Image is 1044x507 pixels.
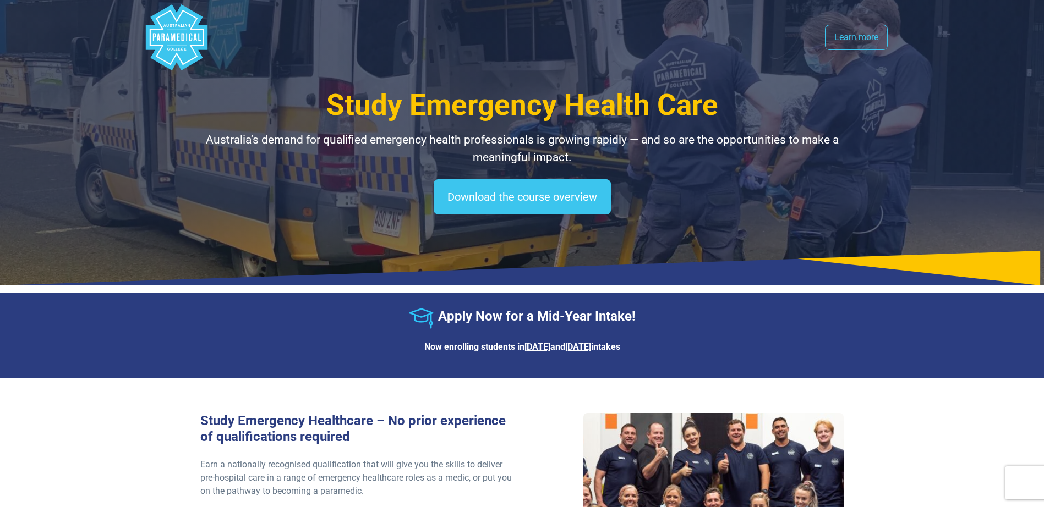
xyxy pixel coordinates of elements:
[424,341,620,352] strong: Now enrolling students in and intakes
[825,25,888,50] a: Learn more
[200,131,844,166] p: Australia’s demand for qualified emergency health professionals is growing rapidly — and so are t...
[144,4,210,70] div: Australian Paramedical College
[200,413,516,445] h3: Study Emergency Healthcare – No prior experience of qualifications required
[200,458,516,498] p: Earn a nationally recognised qualification that will give you the skills to deliver pre-hospital ...
[565,341,591,352] u: [DATE]
[438,308,636,324] strong: Apply Now for a Mid-Year Intake!
[326,88,718,122] span: Study Emergency Health Care
[434,179,611,214] a: Download the course overview
[524,341,550,352] u: [DATE]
